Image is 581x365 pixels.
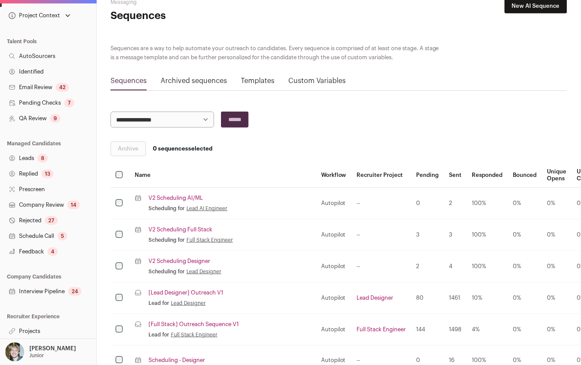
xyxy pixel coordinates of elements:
[411,282,444,314] td: 80
[316,219,352,251] td: Autopilot
[467,251,508,282] td: 100%
[3,343,78,362] button: Open dropdown
[467,219,508,251] td: 100%
[411,314,444,346] td: 144
[444,188,467,219] td: 2
[542,251,572,282] td: 0%
[352,251,411,282] td: --
[41,170,54,178] div: 13
[111,44,442,62] div: Sequences are a way to help automate your outreach to candidates. Every sequence is comprised of ...
[357,295,394,301] a: Lead Designer
[148,289,223,296] a: [Lead Designer] Outreach V1
[171,300,206,307] a: Lead Designer
[148,205,185,212] span: Scheduling for
[352,219,411,251] td: --
[186,237,233,243] a: Full Stack Engineer
[444,251,467,282] td: 4
[64,99,74,107] div: 7
[467,282,508,314] td: 10%
[148,268,185,275] span: Scheduling for
[508,251,542,282] td: 0%
[444,163,467,188] th: Sent
[508,163,542,188] th: Bounced
[186,268,221,275] a: Lead Designer
[7,10,72,22] button: Open dropdown
[38,154,48,163] div: 8
[508,188,542,219] td: 0%
[411,219,444,251] td: 3
[171,331,218,338] a: Full Stack Engineer
[508,314,542,346] td: 0%
[411,251,444,282] td: 2
[68,287,82,296] div: 24
[444,219,467,251] td: 3
[29,345,76,352] p: [PERSON_NAME]
[467,314,508,346] td: 4%
[352,163,411,188] th: Recruiter Project
[148,357,205,364] a: Scheduling - Designer
[111,77,147,84] a: Sequences
[542,282,572,314] td: 0%
[153,146,188,151] span: 0 sequences
[186,205,227,212] a: Lead AI Engineer
[467,188,508,219] td: 100%
[47,247,58,256] div: 4
[129,163,316,188] th: Name
[67,201,80,209] div: 14
[411,188,444,219] td: 0
[542,314,572,346] td: 0%
[148,321,239,328] a: [Full Stack] Outreach Sequence V1
[316,314,352,346] td: Autopilot
[467,163,508,188] th: Responded
[50,114,60,123] div: 9
[542,219,572,251] td: 0%
[352,188,411,219] td: --
[29,352,44,359] p: Junior
[444,282,467,314] td: 1461
[111,9,263,23] h1: Sequences
[7,12,60,19] div: Project Context
[148,258,210,265] a: V2 Scheduling Designer
[316,282,352,314] td: Autopilot
[411,163,444,188] th: Pending
[508,282,542,314] td: 0%
[357,327,406,332] a: Full Stack Engineer
[148,226,212,233] a: V2 Scheduling Full Stack
[316,251,352,282] td: Autopilot
[161,77,227,84] a: Archived sequences
[241,77,275,84] a: Templates
[148,195,203,202] a: V2 Scheduling AI/ML
[444,314,467,346] td: 1498
[56,83,69,92] div: 42
[153,145,212,152] span: selected
[508,219,542,251] td: 0%
[148,300,169,307] span: Lead for
[148,237,185,243] span: Scheduling for
[57,232,67,240] div: 5
[316,188,352,219] td: Autopilot
[316,163,352,188] th: Workflow
[5,343,24,362] img: 6494470-medium_jpg
[542,163,572,188] th: Unique Opens
[148,331,169,338] span: Lead for
[542,188,572,219] td: 0%
[45,216,58,225] div: 27
[288,77,346,84] a: Custom Variables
